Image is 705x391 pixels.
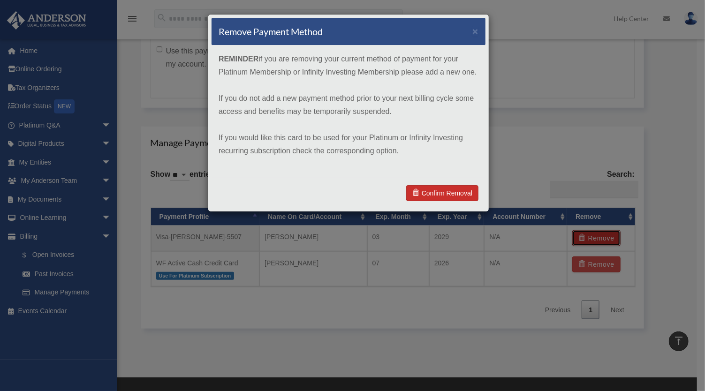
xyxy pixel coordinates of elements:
p: If you do not add a new payment method prior to your next billing cycle some access and benefits ... [219,92,478,118]
button: × [472,26,478,36]
a: Confirm Removal [406,185,478,201]
h4: Remove Payment Method [219,25,323,38]
strong: REMINDER [219,55,258,63]
p: If you would like this card to be used for your Platinum or Infinity Investing recurring subscrip... [219,131,478,158]
div: if you are removing your current method of payment for your Platinum Membership or Infinity Inves... [212,45,485,178]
